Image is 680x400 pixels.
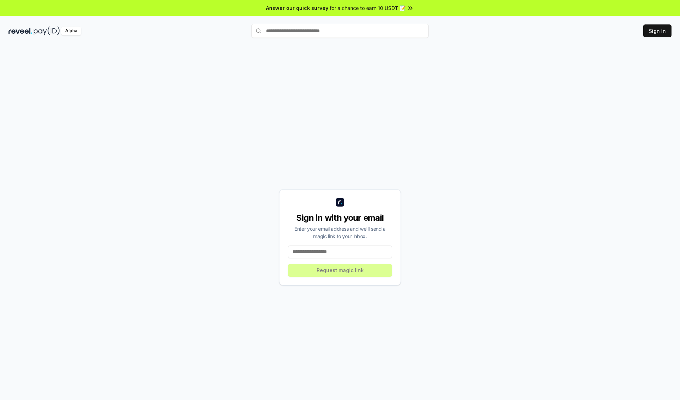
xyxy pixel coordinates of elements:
div: Sign in with your email [288,212,392,224]
img: logo_small [336,198,344,207]
span: for a chance to earn 10 USDT 📝 [330,4,406,12]
div: Alpha [61,27,81,35]
img: pay_id [34,27,60,35]
span: Answer our quick survey [266,4,328,12]
img: reveel_dark [8,27,32,35]
div: Enter your email address and we’ll send a magic link to your inbox. [288,225,392,240]
button: Sign In [643,24,671,37]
